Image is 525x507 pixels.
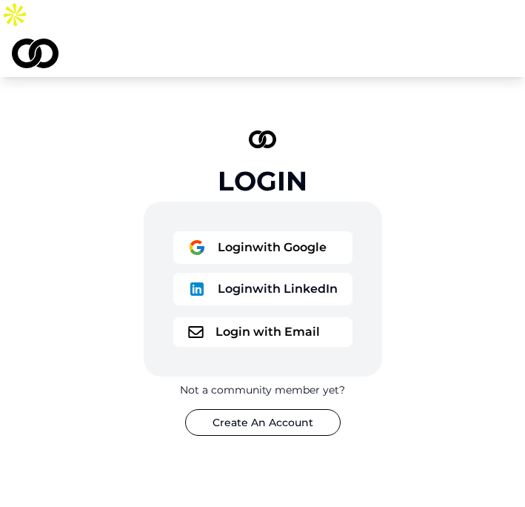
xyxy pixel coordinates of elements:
[188,280,206,298] img: logo
[173,317,352,347] button: logoLogin with Email
[188,326,204,338] img: logo
[173,231,352,264] button: logoLoginwith Google
[185,409,341,436] button: Create An Account
[180,382,345,397] div: Not a community member yet?
[188,239,206,256] img: logo
[12,39,58,68] img: logo
[218,166,307,196] div: Login
[249,130,277,148] img: logo
[173,273,352,305] button: logoLoginwith LinkedIn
